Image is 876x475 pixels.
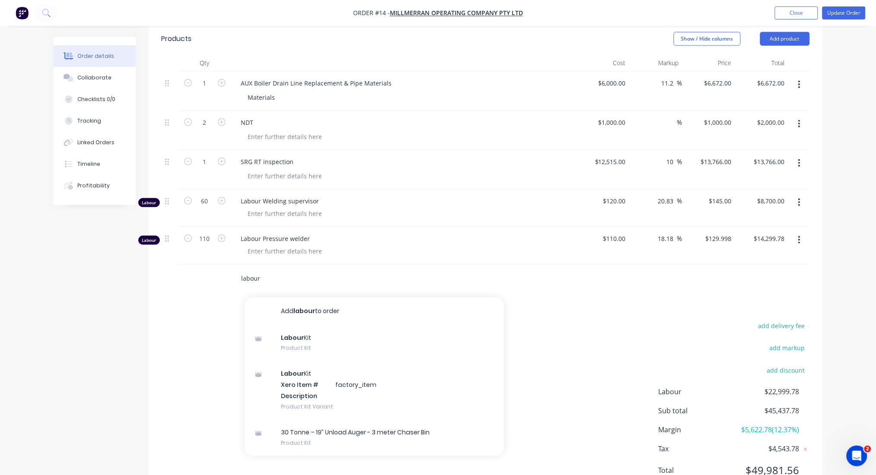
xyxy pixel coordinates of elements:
div: Cost [577,54,630,72]
input: Start typing to add a product... [241,270,414,287]
button: Checklists 0/0 [54,89,136,110]
span: Tax [659,444,736,454]
div: NDT [234,116,261,129]
iframe: Intercom live chat [847,446,867,466]
button: Linked Orders [54,132,136,153]
button: Order details [54,45,136,67]
span: % [677,196,682,206]
button: Add product [760,32,810,46]
span: % [677,234,682,244]
span: Labour Pressure welder [241,234,573,243]
span: Sub total [659,406,736,416]
span: $45,437.78 [735,406,799,416]
div: SRG RT inspection [234,155,301,168]
span: 2 [864,446,871,453]
div: Collaborate [77,74,111,82]
div: Products [162,34,192,44]
div: Total [735,54,788,72]
div: AUX Boiler Drain Line Replacement & Pipe Materials [234,77,399,89]
div: Profitability [77,182,110,190]
div: Order details [77,52,114,60]
button: Update Order [822,6,866,19]
button: Tracking [54,110,136,132]
div: Labour [138,198,160,207]
div: Tracking [77,117,101,125]
button: add delivery fee [754,320,810,332]
span: Labour [659,387,736,397]
div: Materials [241,91,282,104]
span: Margin [659,425,736,435]
div: Qty [179,54,231,72]
button: Show / Hide columns [674,32,741,46]
span: Order #14 - [353,9,390,17]
button: add markup [765,342,810,354]
button: Profitability [54,175,136,196]
span: $4,543.78 [735,444,799,454]
span: $5,622.78 ( 12.37 %) [735,425,799,435]
span: % [677,157,682,167]
button: add discount [763,364,810,376]
span: % [677,78,682,88]
button: Close [775,6,818,19]
button: Timeline [54,153,136,175]
span: $22,999.78 [735,387,799,397]
a: Millmerran Operating Company Pty Ltd [390,9,523,17]
div: Labour [138,236,160,245]
div: Markup [629,54,682,72]
span: Labour Welding supervisor [241,196,573,206]
img: Factory [16,6,29,19]
span: % [677,117,682,127]
div: Linked Orders [77,139,115,146]
button: Collaborate [54,67,136,89]
div: Timeline [77,160,100,168]
div: Checklists 0/0 [77,95,115,103]
button: Addlabourto order [245,298,504,325]
div: Price [682,54,736,72]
